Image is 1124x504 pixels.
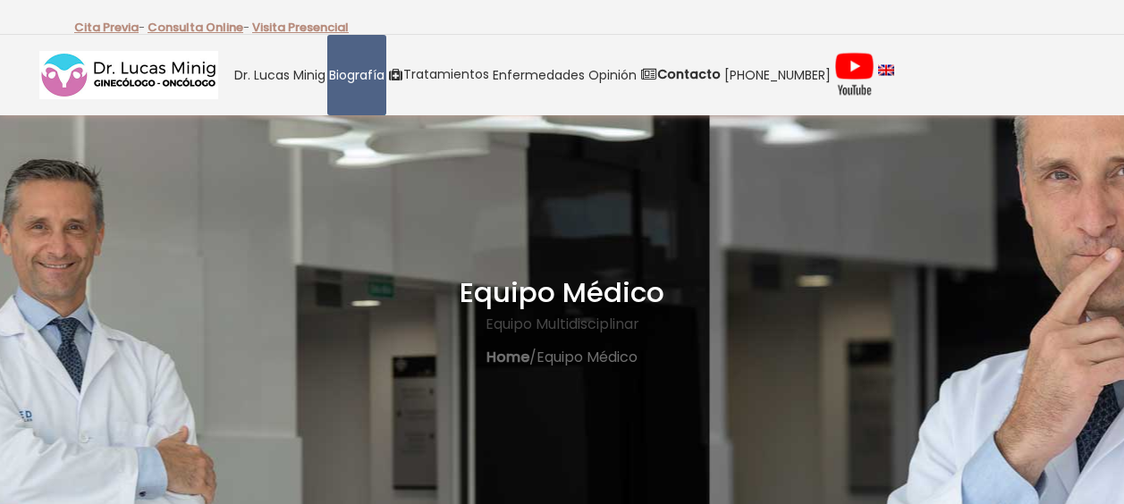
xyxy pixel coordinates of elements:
a: Tratamientos [386,35,491,115]
span: Equipo Médico [460,275,664,309]
a: Videos Youtube Ginecología [832,35,876,115]
a: Consulta Online [148,19,243,36]
a: Visita Presencial [252,19,349,36]
span: [PHONE_NUMBER] [724,65,831,86]
img: language english [878,65,894,76]
a: Opinión [587,35,638,115]
a: Contacto [638,35,723,115]
span: Biografía [329,65,385,86]
a: Biografía [327,35,386,115]
span: / [529,346,537,369]
img: Videos Youtube Ginecología [834,53,875,97]
a: Home [486,346,529,369]
a: Enfermedades [491,35,587,115]
span: Enfermedades [493,65,585,86]
span: Equipo Multidisciplinar [486,313,639,336]
span: Equipo Médico [537,346,638,369]
a: Dr. Lucas Minig [232,35,327,115]
a: Cita Previa [74,19,139,36]
a: language english [876,35,896,115]
p: - [148,16,249,39]
p: - [74,16,145,39]
span: Opinión [588,65,637,86]
span: Tratamientos [403,64,489,85]
span: Dr. Lucas Minig [234,65,325,86]
strong: Contacto [657,65,721,83]
a: [PHONE_NUMBER] [723,35,832,115]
